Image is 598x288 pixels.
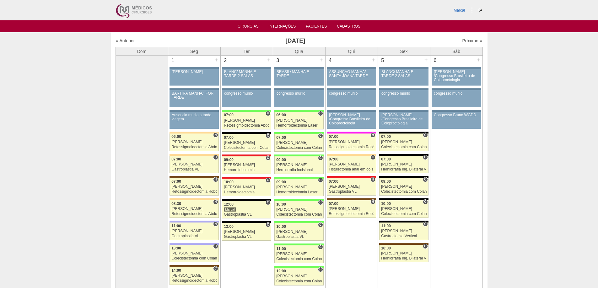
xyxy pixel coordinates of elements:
[224,163,269,167] div: [PERSON_NAME]
[222,132,271,134] div: Key: Blanc
[381,207,427,211] div: [PERSON_NAME]
[213,133,218,138] span: Hospital
[318,267,323,272] span: Hospital
[171,157,181,161] span: 07:00
[454,8,465,13] a: Marcal
[266,56,272,64] div: +
[381,190,427,194] div: Colecistectomia com Colangiografia VL
[220,47,273,55] th: Ter
[170,88,218,90] div: Key: Aviso
[274,223,323,241] a: C 10:00 [PERSON_NAME] Gastroplastia VL
[379,200,428,218] a: C 10:00 [PERSON_NAME] Colecistectomia com Colangiografia VL
[327,198,376,200] div: Key: Santa Joana
[276,247,286,251] span: 11:00
[224,180,234,184] span: 10:00
[379,221,428,223] div: Key: Blanc
[171,202,181,206] span: 08:30
[222,201,271,218] a: C 12:00 Marcal Gastroplastia VL
[325,47,378,55] th: Qui
[432,67,481,69] div: Key: Aviso
[379,154,428,156] div: Key: Blanc
[381,185,427,189] div: [PERSON_NAME]
[170,265,218,267] div: Key: Santa Joana
[171,268,181,273] span: 14:00
[381,229,427,233] div: [PERSON_NAME]
[274,201,323,218] a: C 10:00 [PERSON_NAME] Colecistectomia com Colangiografia VL
[170,267,218,285] a: C 14:00 [PERSON_NAME] Retossigmoidectomia Robótica
[171,246,181,250] span: 13:00
[170,178,218,196] a: H 07:00 [PERSON_NAME] Retossigmoidectomia Robótica
[306,24,327,30] a: Pacientes
[170,69,218,86] a: [PERSON_NAME]
[370,133,375,138] span: Hospital
[274,90,323,107] a: congresso murilo
[171,212,217,216] div: Retossigmoidectomia Abdominal VL
[171,251,217,255] div: [PERSON_NAME]
[266,178,270,183] span: Consultório
[327,134,376,151] a: H 07:00 [PERSON_NAME] Retossigmoidectomia Robótica
[224,123,269,128] div: Retossigmoidectomia Abdominal VL
[274,221,323,223] div: Key: Brasil
[379,90,428,107] a: congresso murilo
[378,56,388,65] div: 5
[266,200,270,205] span: Consultório
[379,69,428,86] a: BLANC/ MANHÃ E TARDE 2 SALAS
[214,56,219,64] div: +
[423,177,428,182] span: Consultório
[432,110,481,112] div: Key: Aviso
[329,113,374,126] div: [PERSON_NAME] /Congresso Brasileiro de Coloproctologia
[274,112,323,129] a: C 06:00 [PERSON_NAME] Hemorroidectomia Laser
[318,200,323,205] span: Consultório
[319,56,324,64] div: +
[327,176,376,178] div: Key: Assunção
[329,190,374,194] div: Gastroplastia VL
[224,113,234,117] span: 07:00
[224,70,269,78] div: BLANC/ MANHÃ E TARDE 2 SALAS
[318,244,323,249] span: Consultório
[222,177,271,179] div: Key: Assunção
[213,177,218,182] span: Hospital
[221,56,230,65] div: 2
[273,47,325,55] th: Qua
[379,198,428,200] div: Key: Blanc
[423,155,428,160] span: Consultório
[381,246,391,250] span: 16:00
[381,202,391,206] span: 10:00
[274,199,323,201] div: Key: Brasil
[224,202,234,207] span: 12:00
[274,88,323,90] div: Key: Aviso
[170,67,218,69] div: Key: Aviso
[274,134,323,152] a: C 07:00 [PERSON_NAME] Colecistectomia com Colangiografia VL
[172,92,217,100] div: BARTIRA MANHÃ/ IFOR TARDE
[329,179,338,184] span: 07:00
[379,134,428,151] a: C 07:00 [PERSON_NAME] Colecistectomia com Colangiografia VL
[318,178,323,183] span: Consultório
[423,222,428,227] span: Consultório
[171,140,217,144] div: [PERSON_NAME]
[370,177,375,182] span: Hospital
[277,92,321,96] div: congresso murilo
[170,243,218,245] div: Key: Christóvão da Gama
[430,56,440,65] div: 6
[170,198,218,200] div: Key: Bartira
[222,221,271,223] div: Key: Blanc
[170,90,218,107] a: BARTIRA MANHÃ/ IFOR TARDE
[170,245,218,262] a: H 13:00 [PERSON_NAME] Colecistectomia com Colangiografia VL
[379,67,428,69] div: Key: Aviso
[423,56,429,64] div: +
[432,88,481,90] div: Key: Aviso
[224,168,269,172] div: Hemorroidectomia
[434,70,479,82] div: [PERSON_NAME] /Congresso Brasileiro de Coloproctologia
[274,110,323,112] div: Key: Brasil
[329,185,374,189] div: [PERSON_NAME]
[462,38,482,43] a: Próximo »
[171,274,217,278] div: [PERSON_NAME]
[318,155,323,160] span: Consultório
[337,24,360,30] a: Cadastros
[224,230,269,234] div: [PERSON_NAME]
[213,199,218,204] span: Hospital
[381,234,427,238] div: Gastrectomia Vertical
[222,67,271,69] div: Key: Aviso
[274,243,323,245] div: Key: Brasil
[329,212,374,216] div: Retossigmoidectomia Robótica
